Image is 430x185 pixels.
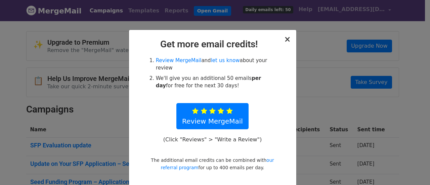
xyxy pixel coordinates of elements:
[176,103,249,129] a: Review MergeMail
[161,157,274,170] a: our referral program
[156,75,277,90] li: We'll give you an additional 50 emails for free for the next 30 days!
[284,35,291,44] span: ×
[211,57,240,63] a: let us know
[151,157,274,170] small: The additional email credits can be combined with for up to 400 emails per day.
[156,57,202,63] a: Review MergeMail
[396,153,430,185] iframe: Chat Widget
[160,136,265,143] p: (Click "Reviews" > "Write a Review")
[156,57,277,72] li: and about your review
[134,39,291,50] h2: Get more email credits!
[284,35,291,43] button: Close
[156,75,261,89] strong: per day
